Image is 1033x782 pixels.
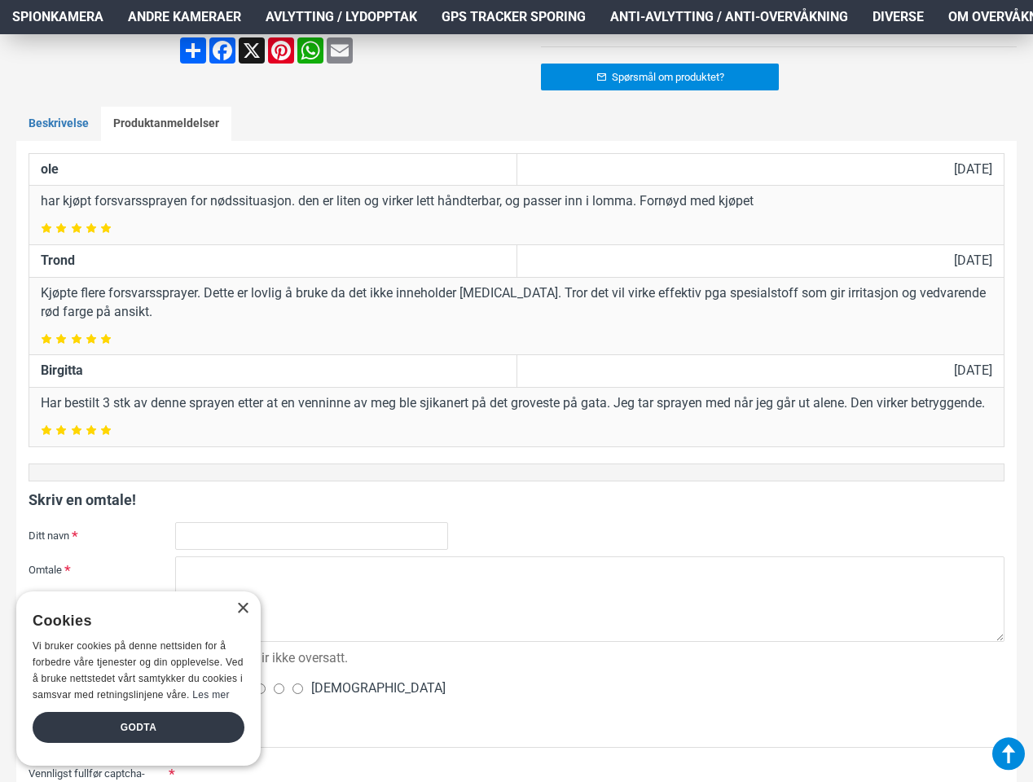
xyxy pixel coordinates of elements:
a: Facebook [208,37,237,64]
a: Share [178,37,208,64]
label: Omtale [29,556,175,582]
td: [DATE] [516,355,1004,388]
span: [DEMOGRAPHIC_DATA] [311,679,446,698]
strong: ole [41,161,59,177]
a: Email [325,37,354,64]
a: WhatsApp [296,37,325,64]
p: har kjøpt forsvarssprayen for nødssituasjon. den er liten og virker lett håndterbar, og passer in... [41,192,992,211]
div: Godta [33,712,244,743]
p: Kjøpte flere forsvarssprayer. Dette er lovlig å bruke da det ikke inneholder [MEDICAL_DATA]. Tror... [41,284,992,322]
a: Produktanmeldelser [101,107,231,141]
h4: Skriv en omtale! [29,490,1004,510]
p: Har bestilt 3 stk av denne sprayen etter at en venninne av meg ble sjikanert på det groveste på g... [41,394,992,413]
span: Avlytting / Lydopptak [266,7,417,27]
div: Close [236,603,248,615]
a: Beskrivelse [16,107,101,141]
span: Diverse [873,7,924,27]
span: Spionkamera [12,7,103,27]
td: [DATE] [516,245,1004,278]
div: Cookies [33,604,234,639]
a: Les mer, opens a new window [192,689,229,701]
a: Pinterest [266,37,296,64]
td: [DATE] [516,154,1004,187]
a: Spørsmål om produktet? [541,64,779,90]
span: Andre kameraer [128,7,241,27]
a: X [237,37,266,64]
span: GPS Tracker Sporing [442,7,586,27]
span: Vi bruker cookies på denne nettsiden for å forbedre våre tjenester og din opplevelse. Ved å bruke... [33,640,244,700]
legend: Captcha [29,710,1004,748]
strong: Birgitta [41,362,83,378]
div: HTML blir ikke oversatt. [175,646,348,668]
span: Anti-avlytting / Anti-overvåkning [610,7,848,27]
strong: Trond [41,253,75,268]
label: Ditt navn [29,522,175,548]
